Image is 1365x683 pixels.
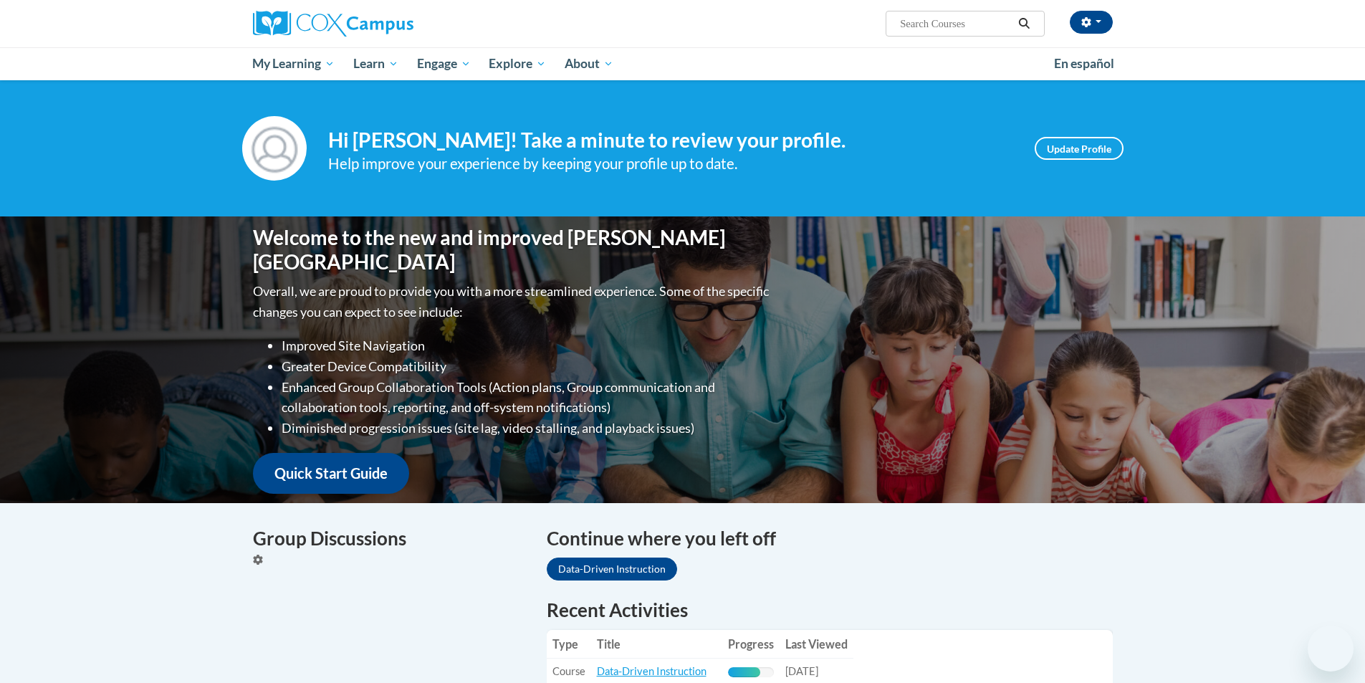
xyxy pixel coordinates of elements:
[479,47,555,80] a: Explore
[728,667,760,677] div: Progress, %
[253,453,409,494] a: Quick Start Guide
[417,55,471,72] span: Engage
[1035,137,1124,160] a: Update Profile
[253,11,525,37] a: Cox Campus
[408,47,480,80] a: Engage
[242,116,307,181] img: Profile Image
[565,55,613,72] span: About
[785,665,818,677] span: [DATE]
[547,630,591,659] th: Type
[547,558,677,581] a: Data-Driven Instruction
[1013,15,1035,32] button: Search
[1070,11,1113,34] button: Account Settings
[253,281,772,323] p: Overall, we are proud to provide you with a more streamlined experience. Some of the specific cha...
[1054,56,1114,71] span: En español
[353,55,398,72] span: Learn
[1045,49,1124,79] a: En español
[722,630,780,659] th: Progress
[328,152,1013,176] div: Help improve your experience by keeping your profile up to date.
[252,55,335,72] span: My Learning
[253,525,525,553] h4: Group Discussions
[282,335,772,356] li: Improved Site Navigation
[231,47,1134,80] div: Main menu
[1308,626,1354,672] iframe: Button to launch messaging window
[780,630,853,659] th: Last Viewed
[597,665,707,677] a: Data-Driven Instruction
[547,597,1113,623] h1: Recent Activities
[253,226,772,274] h1: Welcome to the new and improved [PERSON_NAME][GEOGRAPHIC_DATA]
[282,356,772,377] li: Greater Device Compatibility
[344,47,408,80] a: Learn
[899,15,1013,32] input: Search Courses
[244,47,345,80] a: My Learning
[489,55,546,72] span: Explore
[591,630,722,659] th: Title
[282,377,772,419] li: Enhanced Group Collaboration Tools (Action plans, Group communication and collaboration tools, re...
[282,418,772,439] li: Diminished progression issues (site lag, video stalling, and playback issues)
[253,11,413,37] img: Cox Campus
[547,525,1113,553] h4: Continue where you left off
[552,665,585,677] span: Course
[328,128,1013,153] h4: Hi [PERSON_NAME]! Take a minute to review your profile.
[555,47,623,80] a: About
